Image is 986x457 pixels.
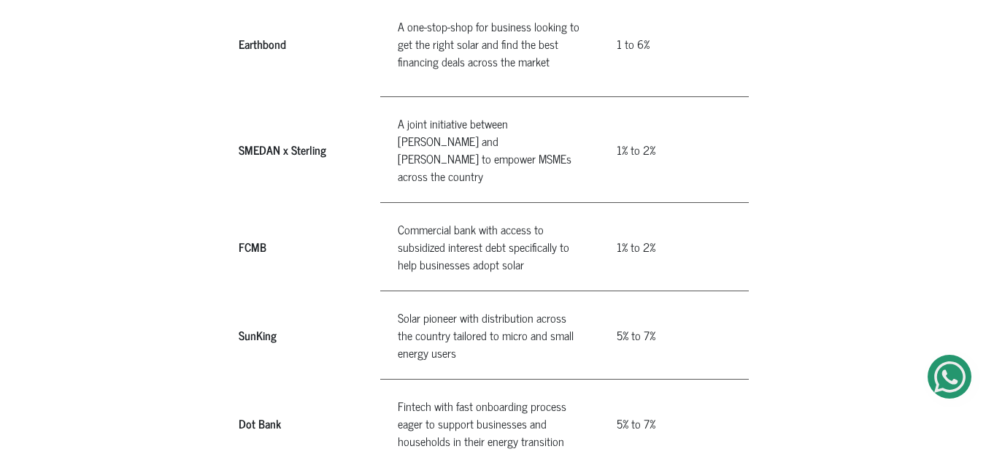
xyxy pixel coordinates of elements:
[740,97,887,203] td: 10%
[380,291,599,380] td: Solar pioneer with distribution across the country tailored to micro and small energy users
[599,203,740,291] td: 1% to 2%
[238,97,380,203] th: SMEDAN x Sterling
[380,97,599,203] td: A joint initiative between [PERSON_NAME] and [PERSON_NAME] to empower MSMEs across the country
[599,97,740,203] td: 1% to 2%
[238,291,380,380] th: SunKing
[934,361,966,393] img: Get Started On Earthbond Via Whatsapp
[599,291,740,380] td: 5% to 7%
[380,203,599,291] td: Commercial bank with access to subsidized interest debt specifically to help businesses adopt solar
[238,203,380,291] th: FCMB
[740,291,887,380] td: 30%
[740,203,887,291] td: 20%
